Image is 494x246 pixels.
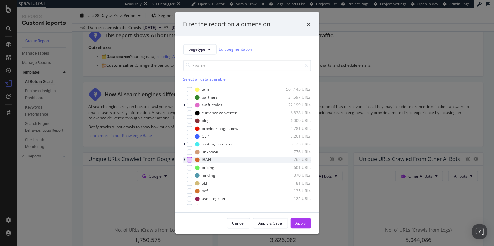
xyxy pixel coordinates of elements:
[202,134,209,139] div: CLP
[202,95,218,100] div: partners
[202,196,226,202] div: user-register
[279,118,311,124] div: 6,009 URLs
[279,204,311,210] div: 55 URLs
[202,165,215,171] div: pricing
[202,118,210,124] div: blog
[279,87,311,92] div: 504,145 URLs
[279,188,311,194] div: 135 URLs
[183,20,271,29] div: Filter the report on a dimension
[202,87,209,92] div: utm
[202,181,209,186] div: SLP
[175,12,319,234] div: modal
[279,165,311,171] div: 601 URLs
[183,76,311,82] div: Select all data available
[202,126,239,131] div: provider-pages-new
[291,218,311,228] button: Apply
[253,218,288,228] button: Apply & Save
[202,157,211,163] div: IBAN
[202,102,223,108] div: swift-codes
[296,221,306,226] div: Apply
[279,196,311,202] div: 125 URLs
[202,142,233,147] div: routing-numbers
[183,44,217,54] button: pagetype
[259,221,282,226] div: Apply & Save
[219,46,252,53] a: Edit Segmentation
[202,173,216,178] div: landing
[279,181,311,186] div: 181 URLs
[183,60,311,71] input: Search
[279,157,311,163] div: 762 URLs
[307,20,311,29] div: times
[189,47,206,52] span: pagetype
[279,134,311,139] div: 3,261 URLs
[202,149,218,155] div: unknown
[279,102,311,108] div: 22,199 URLs
[202,204,205,210] div: ir
[227,218,250,228] button: Cancel
[202,188,208,194] div: pdf
[472,224,487,239] div: Open Intercom Messenger
[232,221,245,226] div: Cancel
[279,126,311,131] div: 5,781 URLs
[279,149,311,155] div: 776 URLs
[279,95,311,100] div: 31,597 URLs
[279,173,311,178] div: 370 URLs
[279,142,311,147] div: 3,125 URLs
[279,110,311,116] div: 6,838 URLs
[202,110,237,116] div: currency-converter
